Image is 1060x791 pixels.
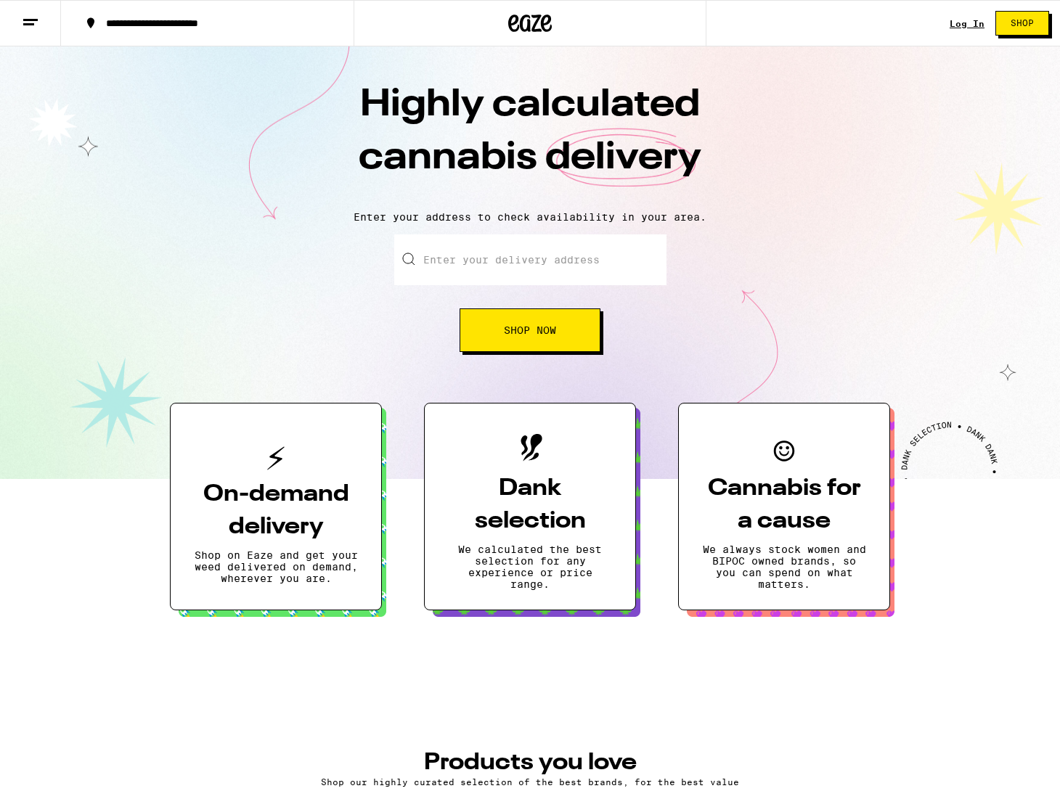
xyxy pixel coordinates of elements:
[184,751,876,774] h3: PRODUCTS YOU LOVE
[702,472,866,538] h3: Cannabis for a cause
[170,403,382,610] button: On-demand deliveryShop on Eaze and get your weed delivered on demand, wherever you are.
[394,234,666,285] input: Enter your delivery address
[448,472,612,538] h3: Dank selection
[504,325,556,335] span: Shop Now
[184,777,876,787] p: Shop our highly curated selection of the best brands, for the best value
[984,11,1060,36] a: Shop
[1011,19,1034,28] span: Shop
[194,549,358,584] p: Shop on Eaze and get your weed delivered on demand, wherever you are.
[702,544,866,590] p: We always stock women and BIPOC owned brands, so you can spend on what matters.
[424,403,636,610] button: Dank selectionWe calculated the best selection for any experience or price range.
[194,478,358,544] h3: On-demand delivery
[448,544,612,590] p: We calculated the best selection for any experience or price range.
[995,11,1049,36] button: Shop
[460,308,600,352] button: Shop Now
[276,79,784,200] h1: Highly calculated cannabis delivery
[15,211,1045,223] p: Enter your address to check availability in your area.
[678,403,890,610] button: Cannabis for a causeWe always stock women and BIPOC owned brands, so you can spend on what matters.
[950,19,984,28] a: Log In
